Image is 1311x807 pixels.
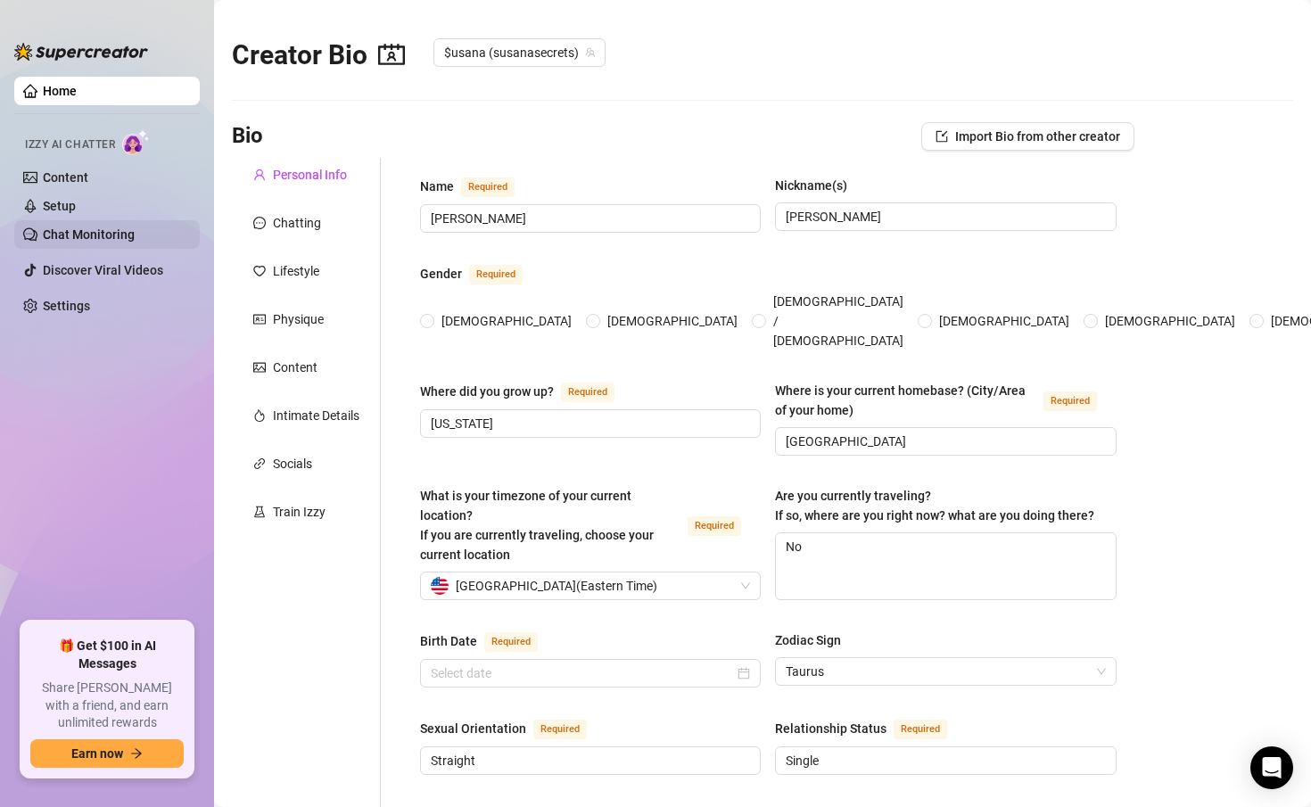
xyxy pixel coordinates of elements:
[420,630,557,652] label: Birth Date
[122,129,150,155] img: AI Chatter
[43,299,90,313] a: Settings
[253,313,266,325] span: idcard
[936,130,948,143] span: import
[786,751,1101,770] input: Relationship Status
[431,577,449,595] img: us
[776,533,1115,599] textarea: No
[894,720,947,739] span: Required
[273,454,312,473] div: Socials
[420,177,454,196] div: Name
[775,381,1035,420] div: Where is your current homebase? (City/Area of your home)
[786,207,1101,226] input: Nickname(s)
[786,432,1101,451] input: Where is your current homebase? (City/Area of your home)
[253,506,266,518] span: experiment
[43,170,88,185] a: Content
[431,663,734,683] input: Birth Date
[775,176,860,195] label: Nickname(s)
[420,719,526,738] div: Sexual Orientation
[43,263,163,277] a: Discover Viral Videos
[43,227,135,242] a: Chat Monitoring
[775,381,1116,420] label: Where is your current homebase? (City/Area of your home)
[561,383,614,402] span: Required
[420,263,542,284] label: Gender
[420,489,654,562] span: What is your timezone of your current location? If you are currently traveling, choose your curre...
[30,739,184,768] button: Earn nowarrow-right
[533,720,587,739] span: Required
[775,176,847,195] div: Nickname(s)
[273,358,317,377] div: Content
[378,41,405,68] span: contacts
[420,382,554,401] div: Where did you grow up?
[253,265,266,277] span: heart
[232,122,263,151] h3: Bio
[775,718,967,739] label: Relationship Status
[955,129,1120,144] span: Import Bio from other creator
[420,631,477,651] div: Birth Date
[431,414,746,433] input: Where did you grow up?
[775,630,853,650] label: Zodiac Sign
[253,217,266,229] span: message
[253,409,266,422] span: fire
[43,199,76,213] a: Setup
[484,632,538,652] span: Required
[273,309,324,329] div: Physique
[30,638,184,672] span: 🎁 Get $100 in AI Messages
[444,39,595,66] span: $usana (susanasecrets)
[14,43,148,61] img: logo-BBDzfeDw.svg
[932,311,1076,331] span: [DEMOGRAPHIC_DATA]
[1250,746,1293,789] div: Open Intercom Messenger
[253,361,266,374] span: picture
[25,136,115,153] span: Izzy AI Chatter
[1098,311,1242,331] span: [DEMOGRAPHIC_DATA]
[469,265,523,284] span: Required
[775,719,886,738] div: Relationship Status
[420,264,462,284] div: Gender
[43,84,77,98] a: Home
[775,630,841,650] div: Zodiac Sign
[273,406,359,425] div: Intimate Details
[253,169,266,181] span: user
[456,572,657,599] span: [GEOGRAPHIC_DATA] ( Eastern Time )
[420,381,634,402] label: Where did you grow up?
[273,502,326,522] div: Train Izzy
[461,177,515,197] span: Required
[434,311,579,331] span: [DEMOGRAPHIC_DATA]
[420,176,534,197] label: Name
[775,489,1094,523] span: Are you currently traveling? If so, where are you right now? what are you doing there?
[431,209,746,228] input: Name
[420,718,606,739] label: Sexual Orientation
[1043,391,1097,411] span: Required
[273,213,321,233] div: Chatting
[688,516,741,536] span: Required
[130,747,143,760] span: arrow-right
[921,122,1134,151] button: Import Bio from other creator
[273,165,347,185] div: Personal Info
[232,38,405,72] h2: Creator Bio
[71,746,123,761] span: Earn now
[786,658,1105,685] span: Taurus
[766,292,911,350] span: [DEMOGRAPHIC_DATA] / [DEMOGRAPHIC_DATA]
[30,679,184,732] span: Share [PERSON_NAME] with a friend, and earn unlimited rewards
[273,261,319,281] div: Lifestyle
[585,47,596,58] span: team
[431,751,746,770] input: Sexual Orientation
[253,457,266,470] span: link
[600,311,745,331] span: [DEMOGRAPHIC_DATA]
